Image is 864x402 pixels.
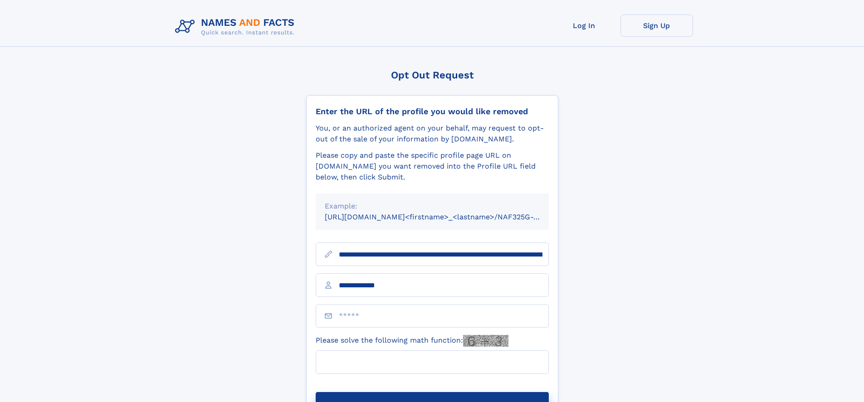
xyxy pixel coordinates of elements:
a: Log In [548,15,620,37]
div: Example: [325,201,540,212]
div: Opt Out Request [306,69,558,81]
div: You, or an authorized agent on your behalf, may request to opt-out of the sale of your informatio... [316,123,549,145]
div: Please copy and paste the specific profile page URL on [DOMAIN_NAME] you want removed into the Pr... [316,150,549,183]
img: Logo Names and Facts [171,15,302,39]
div: Enter the URL of the profile you would like removed [316,107,549,116]
label: Please solve the following math function: [316,335,508,347]
small: [URL][DOMAIN_NAME]<firstname>_<lastname>/NAF325G-xxxxxxxx [325,213,566,221]
a: Sign Up [620,15,693,37]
